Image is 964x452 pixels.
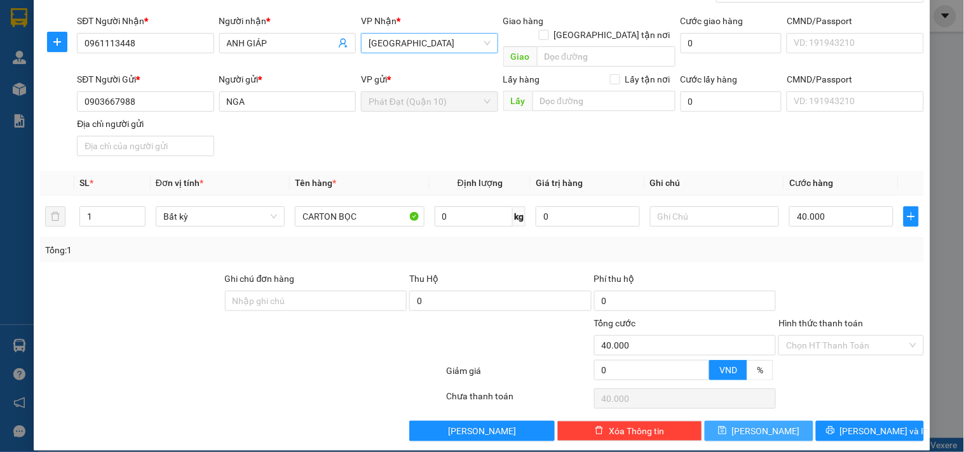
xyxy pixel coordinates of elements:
[225,291,407,311] input: Ghi chú đơn hàng
[503,74,540,84] span: Lấy hàng
[719,365,737,375] span: VND
[295,206,424,227] input: VD: Bàn, Ghế
[163,207,277,226] span: Bất kỳ
[536,178,583,188] span: Giá trị hàng
[79,178,90,188] span: SL
[594,318,636,328] span: Tổng cước
[816,421,924,441] button: printer[PERSON_NAME] và In
[594,272,777,291] div: Phí thu hộ
[458,178,503,188] span: Định lượng
[369,92,490,111] span: Phát Đạt (Quận 10)
[645,171,784,196] th: Ghi chú
[77,72,214,86] div: SĐT Người Gửi
[77,117,214,131] div: Địa chỉ người gửi
[705,421,813,441] button: save[PERSON_NAME]
[681,91,782,112] input: Cước lấy hàng
[787,14,923,28] div: CMND/Passport
[48,37,67,47] span: plus
[595,426,604,436] span: delete
[787,72,923,86] div: CMND/Passport
[77,136,214,156] input: Địa chỉ của người gửi
[904,206,919,227] button: plus
[513,206,526,227] span: kg
[409,421,554,441] button: [PERSON_NAME]
[681,33,782,53] input: Cước giao hàng
[47,32,67,52] button: plus
[681,74,738,84] label: Cước lấy hàng
[361,72,498,86] div: VP gửi
[445,364,592,386] div: Giảm giá
[533,91,675,111] input: Dọc đường
[361,16,397,26] span: VP Nhận
[77,14,214,28] div: SĐT Người Nhận
[503,91,533,111] span: Lấy
[219,72,356,86] div: Người gửi
[537,46,675,67] input: Dọc đường
[650,206,779,227] input: Ghi Chú
[156,178,203,188] span: Đơn vị tính
[369,34,490,53] span: Phú Giáo
[778,318,863,328] label: Hình thức thanh toán
[757,365,763,375] span: %
[557,421,702,441] button: deleteXóa Thông tin
[503,16,544,26] span: Giao hàng
[448,424,516,438] span: [PERSON_NAME]
[732,424,800,438] span: [PERSON_NAME]
[219,14,356,28] div: Người nhận
[904,211,918,222] span: plus
[609,424,664,438] span: Xóa Thông tin
[620,72,675,86] span: Lấy tận nơi
[826,426,835,436] span: printer
[789,178,833,188] span: Cước hàng
[45,206,65,227] button: delete
[338,38,348,48] span: user-add
[45,243,373,257] div: Tổng: 1
[536,206,640,227] input: 0
[445,389,592,411] div: Chưa thanh toán
[840,424,929,438] span: [PERSON_NAME] và In
[295,178,336,188] span: Tên hàng
[225,274,295,284] label: Ghi chú đơn hàng
[718,426,727,436] span: save
[549,28,675,42] span: [GEOGRAPHIC_DATA] tận nơi
[503,46,537,67] span: Giao
[409,274,438,284] span: Thu Hộ
[681,16,743,26] label: Cước giao hàng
